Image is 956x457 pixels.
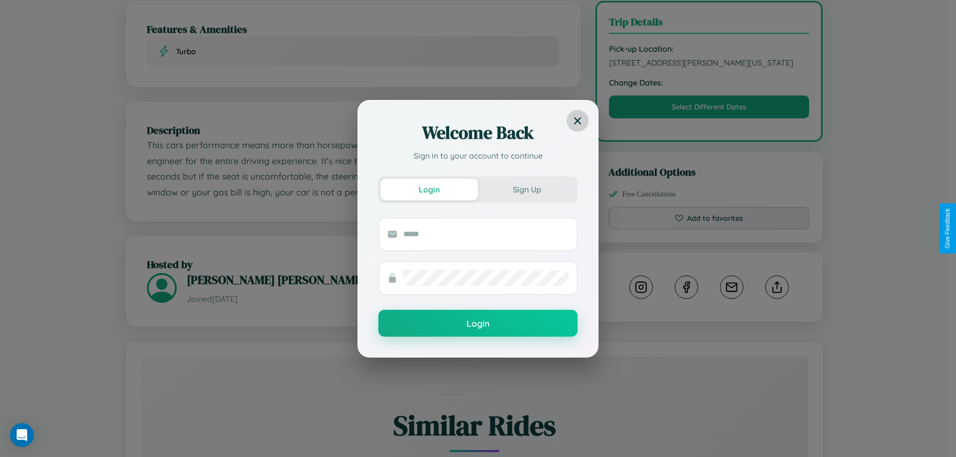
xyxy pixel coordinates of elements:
div: Open Intercom Messenger [10,423,34,447]
button: Login [378,310,578,337]
div: Give Feedback [944,208,951,249]
p: Sign in to your account to continue [378,150,578,162]
button: Login [380,179,478,200]
button: Sign Up [478,179,576,200]
h2: Welcome Back [378,121,578,145]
